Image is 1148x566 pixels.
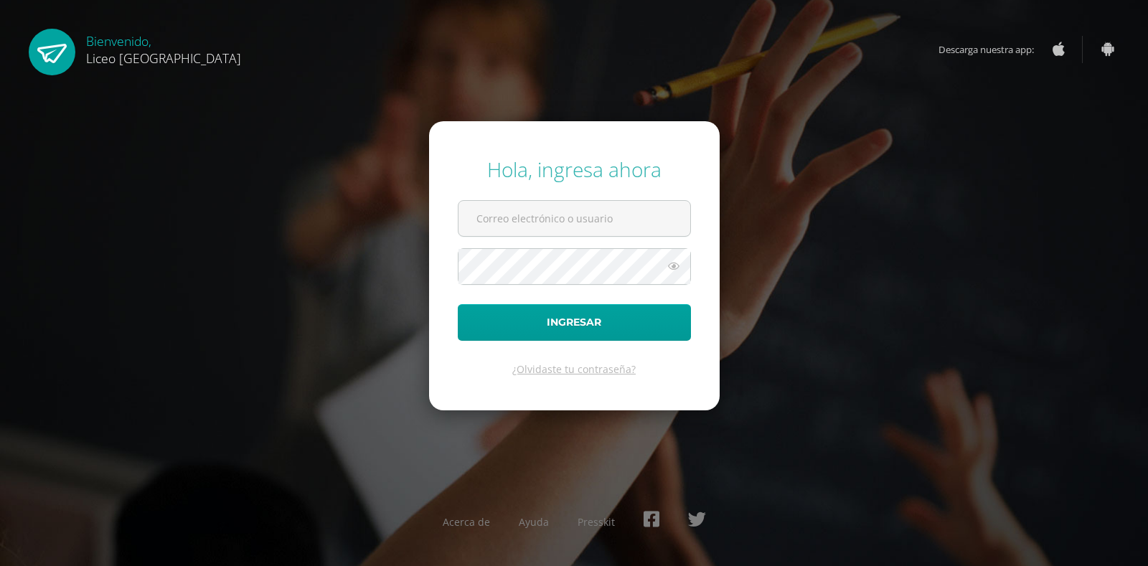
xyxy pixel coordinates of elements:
[512,362,636,376] a: ¿Olvidaste tu contraseña?
[938,36,1048,63] span: Descarga nuestra app:
[458,304,691,341] button: Ingresar
[443,515,490,529] a: Acerca de
[458,156,691,183] div: Hola, ingresa ahora
[458,201,690,236] input: Correo electrónico o usuario
[86,49,241,67] span: Liceo [GEOGRAPHIC_DATA]
[578,515,615,529] a: Presskit
[519,515,549,529] a: Ayuda
[86,29,241,67] div: Bienvenido,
